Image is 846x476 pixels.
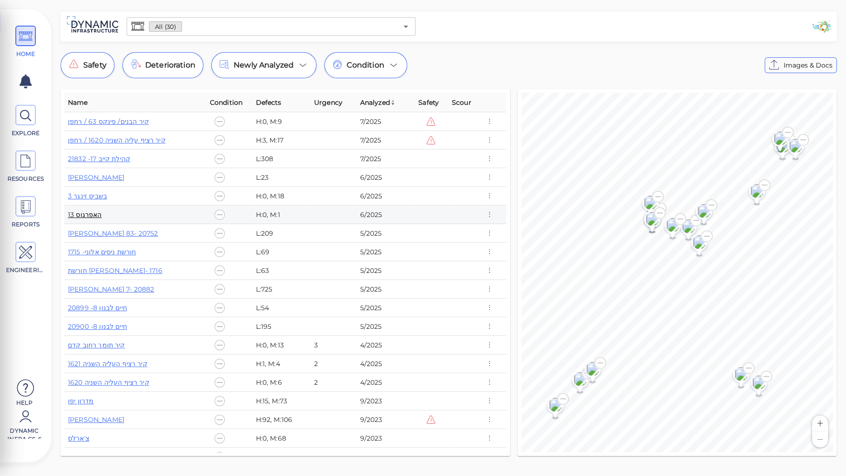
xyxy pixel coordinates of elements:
[314,97,342,108] span: Urgency
[812,431,828,447] button: Zoom out
[521,93,833,452] canvas: Map
[68,192,107,200] a: בשביס זינגר 3
[255,359,307,368] div: H:1, M:4
[255,322,307,331] div: L:195
[765,57,837,73] button: Images & Docs
[5,399,44,406] span: Help
[255,210,307,219] div: H:0, M:1
[360,415,411,424] div: 9/2023
[68,117,149,126] a: קיר הבנים/ פינקס 63 / רחפן
[68,304,127,312] a: חיים לבנון 8- 20899
[145,60,195,71] span: Deterioration
[5,242,47,274] a: ENGINEERING
[68,397,94,405] a: מדרון יפו
[255,434,307,443] div: H:0, M:68
[255,303,307,313] div: L:54
[83,60,107,71] span: Safety
[68,360,148,368] a: קיר רציף העליה השניה 1621
[5,427,44,439] span: Dynamic Infra CS-6
[255,415,307,424] div: H:92, M:106
[255,247,307,257] div: L:69
[255,340,307,350] div: H:0, M:13
[255,154,307,163] div: L:308
[418,97,439,108] span: Safety
[360,396,411,406] div: 9/2023
[390,100,396,105] img: sort_z_to_a
[6,175,46,183] span: RESOURCES
[360,434,411,443] div: 9/2023
[68,341,125,349] a: קיר תומך רחוב קדם
[255,285,307,294] div: L:725
[68,136,166,144] a: קיר רציף עליה השניה 1620 / רחפן
[360,285,411,294] div: 5/2025
[5,196,47,229] a: REPORTS
[68,378,149,387] a: 1620 קיר רציף העליה השניה
[360,452,411,462] div: 9/2023
[5,105,47,137] a: EXPLORE
[314,359,318,368] div: 2
[360,117,411,126] div: 7/2025
[68,248,136,256] a: חורשת ניסים אלוני- 1715
[314,378,318,387] div: 2
[360,340,411,350] div: 4/2025
[360,303,411,313] div: 5/2025
[255,266,307,275] div: L:63
[360,266,411,275] div: 5/2025
[452,97,471,108] span: Scour
[68,211,102,219] a: האפרגוס 13
[360,173,411,182] div: 6/2025
[68,155,130,163] a: קהילת קייב 17- 21832
[360,97,396,108] span: Analyzed
[255,136,307,145] div: H:3, M:17
[255,452,307,462] div: H:8, M:187
[6,50,46,58] span: HOME
[399,20,412,33] button: Open
[6,129,46,137] span: EXPLORE
[360,359,411,368] div: 4/2025
[68,229,158,238] a: [PERSON_NAME] 83- 20752
[255,117,307,126] div: H:0, M:9
[360,136,411,145] div: 7/2025
[6,220,46,229] span: REPORTS
[255,378,307,387] div: H:0, M:6
[255,97,281,108] span: Defects
[68,415,124,424] a: [PERSON_NAME]
[68,285,154,293] a: [PERSON_NAME] 7- 20882
[812,415,828,431] button: Zoom in
[784,60,833,71] span: Images & Docs
[360,210,411,219] div: 6/2025
[68,266,162,275] a: חורשת [PERSON_NAME]- 1716
[234,60,294,71] span: Newly Analyzed
[68,434,89,442] a: צ'ארלס
[68,322,127,331] a: חיים לבנון 8- 20900
[210,97,242,108] span: Condition
[347,60,384,71] span: Condition
[255,229,307,238] div: L:209
[255,191,307,201] div: H:0, M:18
[255,173,307,182] div: L:23
[68,173,124,182] a: [PERSON_NAME]
[360,378,411,387] div: 4/2025
[255,396,307,406] div: H:15, M:73
[360,229,411,238] div: 5/2025
[314,340,318,350] div: 3
[68,97,88,108] span: Name
[806,434,839,469] iframe: Chat
[360,191,411,201] div: 6/2025
[360,322,411,331] div: 5/2025
[360,154,411,163] div: 7/2025
[360,247,411,257] div: 5/2025
[149,22,181,31] span: All (30)
[6,266,46,274] span: ENGINEERING
[5,26,47,58] a: HOME
[5,150,47,183] a: RESOURCES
